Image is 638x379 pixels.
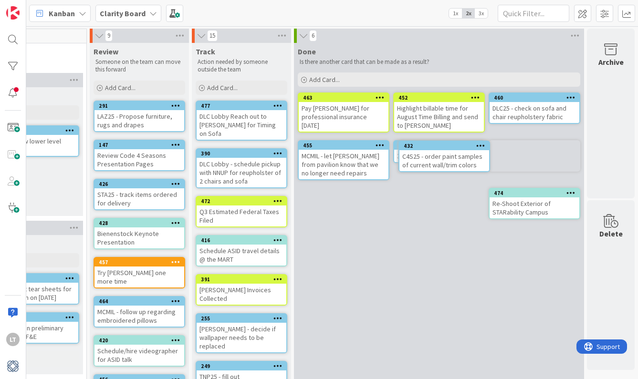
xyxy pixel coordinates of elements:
[462,9,475,18] span: 2x
[196,148,287,188] a: 390DLC Lobby - schedule pickup with NNUP for reupholster of 2 chairs and sofa
[394,150,484,162] div: 3300 Visit
[94,102,184,110] div: 291
[299,141,388,150] div: 455
[94,335,185,367] a: 420Schedule/hire videographer for ASID talk
[20,1,43,13] span: Support
[201,315,286,322] div: 255
[475,9,488,18] span: 3x
[197,110,286,140] div: DLC Lobby Reach out to [PERSON_NAME] for Timing on Sofa
[309,75,340,84] span: Add Card...
[201,363,286,369] div: 249
[498,5,569,22] input: Quick Filter...
[197,197,286,226] div: 472Q3 Estimated Federal Taxes Filed
[196,47,215,56] span: Track
[94,141,184,149] div: 147
[299,102,388,132] div: Pay [PERSON_NAME] for professional insurance [DATE]
[197,158,286,187] div: DLC Lobby - schedule pickup with NNUP for reupholster of 2 chairs and sofa
[394,141,484,150] div: 293
[196,235,287,266] a: 416Schedule ASID travel details @ the MART
[489,188,580,219] a: 474Re-Shoot Exterior of STARability Campus
[197,102,286,140] div: 477DLC Lobby Reach out to [PERSON_NAME] for Timing on Sofa
[94,219,184,227] div: 428
[94,336,184,345] div: 420
[394,93,484,132] div: 452Highlight billable time for August Time Billing and send to [PERSON_NAME]
[6,333,20,346] div: LT
[94,218,185,249] a: 428Bienenstock Keynote Presentation
[197,149,286,187] div: 390DLC Lobby - schedule pickup with NNUP for reupholster of 2 chairs and sofa
[196,313,287,353] a: 255[PERSON_NAME] - decide if wallpaper needs to be replaced
[6,6,20,20] img: Visit kanbanzone.com
[394,93,484,102] div: 452
[197,197,286,205] div: 472
[490,189,579,197] div: 474
[197,275,286,305] div: 391[PERSON_NAME] Invoices Collected
[494,94,579,101] div: 460
[105,83,136,92] span: Add Card...
[298,47,316,56] span: Done
[309,30,317,41] span: 6
[94,219,184,248] div: 428Bienenstock Keynote Presentation
[197,205,286,226] div: Q3 Estimated Federal Taxes Filed
[299,93,388,132] div: 463Pay [PERSON_NAME] for professional insurance [DATE]
[99,298,184,305] div: 464
[6,359,20,373] img: avatar
[94,47,118,56] span: Review
[490,102,579,123] div: DLC25 - check on sofa and chair reupholstery fabric
[196,274,287,306] a: 391[PERSON_NAME] Invoices Collected
[198,58,285,74] p: Action needed by someone outside the team
[197,102,286,110] div: 477
[94,345,184,366] div: Schedule/hire videographer for ASID talk
[94,336,184,366] div: 420Schedule/hire videographer for ASID talk
[299,150,388,179] div: MCMIL - let [PERSON_NAME] from pavilion know that we no longer need repairs
[99,220,184,226] div: 428
[99,181,184,187] div: 426
[94,140,185,171] a: 147Review Code 4 Seasons Presentation Pages
[49,8,75,19] span: Kanban
[394,141,484,162] div: 2933300 Visit
[449,9,462,18] span: 1x
[196,101,287,141] a: 477DLC Lobby Reach out to [PERSON_NAME] for Timing on Sofa
[94,266,184,287] div: Try [PERSON_NAME] one more time
[94,188,184,209] div: STA25 - track items ordered for delivery
[598,56,624,68] div: Archive
[197,149,286,158] div: 390
[298,92,389,133] a: 463Pay [PERSON_NAME] for professional insurance [DATE]
[599,228,623,239] div: Delete
[94,227,184,248] div: Bienenstock Keynote Presentation
[201,150,286,157] div: 390
[94,296,185,328] a: 464MCMIL - follow up regarding embroidered pillows
[94,180,184,209] div: 426STA25 - track items ordered for delivery
[197,245,286,266] div: Schedule ASID travel details @ the MART
[197,314,286,352] div: 255[PERSON_NAME] - decide if wallpaper needs to be replaced
[99,337,184,344] div: 420
[196,196,287,227] a: 472Q3 Estimated Federal Taxes Filed
[105,30,113,41] span: 9
[207,30,218,41] span: 15
[100,9,146,18] b: Clarity Board
[99,102,184,109] div: 291
[197,284,286,305] div: [PERSON_NAME] Invoices Collected
[94,179,185,210] a: 426STA25 - track items ordered for delivery
[489,92,580,124] a: 460DLC25 - check on sofa and chair reupholstery fabric
[94,101,185,132] a: 291LAZ25 - Propose furniture, rugs and drapes
[303,142,388,149] div: 455
[490,93,579,123] div: 460DLC25 - check on sofa and chair reupholstery fabric
[299,93,388,102] div: 463
[207,83,238,92] span: Add Card...
[300,58,578,66] p: Is there another card that can be made as a result?
[201,102,286,109] div: 477
[490,93,579,102] div: 460
[94,149,184,170] div: Review Code 4 Seasons Presentation Pages
[303,94,388,101] div: 463
[490,197,579,218] div: Re-Shoot Exterior of STARability Campus
[197,323,286,352] div: [PERSON_NAME] - decide if wallpaper needs to be replaced
[94,258,184,266] div: 457
[494,190,579,196] div: 474
[94,306,184,327] div: MCMIL - follow up regarding embroidered pillows
[201,276,286,283] div: 391
[94,297,184,327] div: 464MCMIL - follow up regarding embroidered pillows
[94,110,184,131] div: LAZ25 - Propose furniture, rugs and drapes
[393,140,485,163] a: 2933300 Visit
[398,94,484,101] div: 452
[398,142,484,149] div: 293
